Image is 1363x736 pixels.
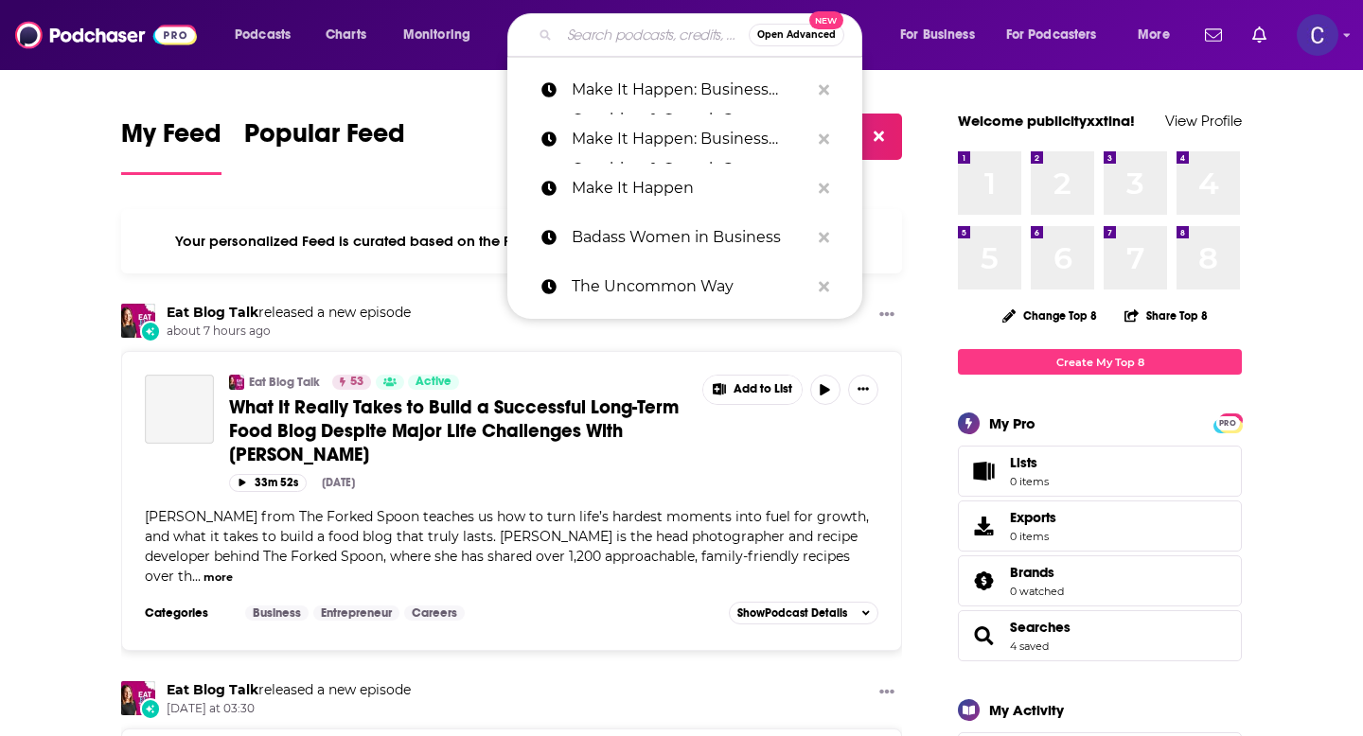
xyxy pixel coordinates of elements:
span: More [1138,22,1170,48]
span: Searches [958,610,1242,661]
button: Change Top 8 [991,304,1108,327]
a: 0 watched [1010,585,1064,598]
span: Exports [1010,509,1056,526]
span: Monitoring [403,22,470,48]
a: My Feed [121,117,221,175]
span: Add to List [734,382,792,396]
p: Make It Happen [572,164,809,213]
a: Make It Happen: Business Coaching & Growth Strategy for Women Entrepreneurs [507,65,862,114]
a: Create My Top 8 [958,349,1242,375]
h3: released a new episode [167,304,411,322]
span: For Podcasters [1006,22,1097,48]
a: Eat Blog Talk [121,681,155,715]
p: The Uncommon Way [572,262,809,311]
span: New [809,11,843,29]
p: Badass Women in Business [572,213,809,262]
button: Open AdvancedNew [749,24,844,46]
h3: released a new episode [167,681,411,699]
span: Lists [1010,454,1049,471]
a: Brands [1010,564,1064,581]
span: My Feed [121,117,221,161]
input: Search podcasts, credits, & more... [559,20,749,50]
button: open menu [221,20,315,50]
a: View Profile [1165,112,1242,130]
a: Lists [958,446,1242,497]
a: Charts [313,20,378,50]
div: My Activity [989,701,1064,719]
span: ... [192,568,201,585]
h3: Categories [145,605,230,621]
a: Badass Women in Business [507,213,862,262]
button: open menu [390,20,495,50]
a: Eat Blog Talk [167,681,258,698]
a: Careers [404,605,465,621]
span: Lists [965,458,1002,484]
a: Entrepreneur [313,605,399,621]
img: Podchaser - Follow, Share and Rate Podcasts [15,17,197,53]
a: Welcome publicityxxtina! [958,112,1135,130]
button: 33m 52s [229,474,307,492]
img: User Profile [1297,14,1338,56]
button: Show More Button [872,304,902,327]
span: Open Advanced [757,30,836,40]
span: about 7 hours ago [167,324,411,340]
p: Make It Happen: Business Coaching & Growth Strategy for Women Entrepreneurs [572,114,809,164]
span: 0 items [1010,530,1056,543]
button: Show profile menu [1297,14,1338,56]
div: New Episode [140,321,161,342]
span: [PERSON_NAME] from The Forked Spoon teaches us how to turn life’s hardest moments into fuel for g... [145,508,869,585]
span: Show Podcast Details [737,606,847,620]
span: What It Really Takes to Build a Successful Long-Term Food Blog Despite Major Life Challenges With... [229,395,679,466]
span: Podcasts [235,22,291,48]
div: New Episode [140,698,161,719]
a: Make It Happen: Business Coaching & Growth Strategy for Women Entrepreneurs [507,114,862,164]
div: Search podcasts, credits, & more... [525,13,880,57]
a: Popular Feed [244,117,405,175]
a: 4 saved [1010,640,1049,653]
span: Popular Feed [244,117,405,161]
a: Business [245,605,309,621]
a: Brands [965,568,1002,594]
a: Eat Blog Talk [167,304,258,321]
span: Logged in as publicityxxtina [1297,14,1338,56]
span: 0 items [1010,475,1049,488]
button: more [204,570,233,586]
a: Searches [1010,619,1071,636]
button: Show More Button [848,375,878,405]
a: The Uncommon Way [507,262,862,311]
span: [DATE] at 03:30 [167,701,411,717]
a: Eat Blog Talk [229,375,244,390]
a: What It Really Takes to Build a Successful Long-Term Food Blog Despite Major Life Challenges With... [229,395,689,466]
span: For Business [900,22,975,48]
span: Brands [958,555,1242,606]
span: 53 [350,373,363,392]
span: PRO [1216,416,1239,430]
span: Charts [326,22,366,48]
a: Active [408,375,459,390]
img: Eat Blog Talk [121,304,155,338]
a: Eat Blog Talk [249,375,320,390]
div: My Pro [989,414,1036,432]
a: 53 [332,375,371,390]
a: Show notifications dropdown [1197,19,1230,51]
a: Make It Happen [507,164,862,213]
button: Show More Button [703,376,802,404]
a: Show notifications dropdown [1245,19,1274,51]
a: Searches [965,622,1002,649]
p: Make It Happen: Business Coaching & Growth Strategy for Women Entrepreneurs [572,65,809,114]
a: What It Really Takes to Build a Successful Long-Term Food Blog Despite Major Life Challenges With... [145,375,214,444]
button: open menu [887,20,999,50]
a: Exports [958,500,1242,552]
a: PRO [1216,415,1239,429]
button: Share Top 8 [1124,297,1209,334]
button: open menu [994,20,1124,50]
button: Show More Button [872,681,902,705]
div: [DATE] [322,476,355,489]
span: Lists [1010,454,1037,471]
div: Your personalized Feed is curated based on the Podcasts, Creators, Users, and Lists that you Follow. [121,209,902,273]
span: Brands [1010,564,1054,581]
